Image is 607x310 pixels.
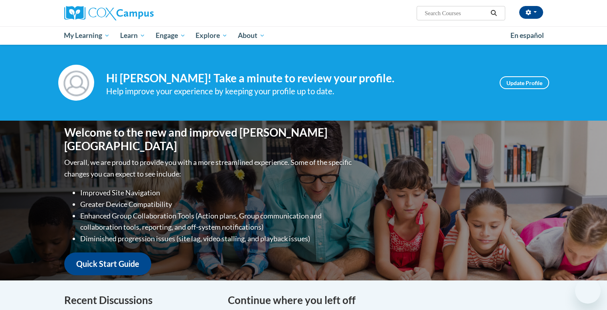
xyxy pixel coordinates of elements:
[64,6,216,20] a: Cox Campus
[58,65,94,101] img: Profile Image
[80,210,354,233] li: Enhanced Group Collaboration Tools (Action plans, Group communication and collaboration tools, re...
[424,8,488,18] input: Search Courses
[228,292,543,308] h4: Continue where you left off
[80,199,354,210] li: Greater Device Compatibility
[64,31,110,40] span: My Learning
[52,26,555,45] div: Main menu
[59,26,115,45] a: My Learning
[64,292,216,308] h4: Recent Discussions
[190,26,233,45] a: Explore
[64,252,151,275] a: Quick Start Guide
[64,126,354,153] h1: Welcome to the new and improved [PERSON_NAME][GEOGRAPHIC_DATA]
[233,26,270,45] a: About
[115,26,150,45] a: Learn
[120,31,145,40] span: Learn
[510,31,544,40] span: En español
[106,72,488,85] h4: Hi [PERSON_NAME]! Take a minute to review your profile.
[156,31,186,40] span: Engage
[500,76,549,89] a: Update Profile
[80,233,354,244] li: Diminished progression issues (site lag, video stalling, and playback issues)
[64,6,154,20] img: Cox Campus
[519,6,543,19] button: Account Settings
[196,31,227,40] span: Explore
[575,278,601,304] iframe: Button to launch messaging window
[106,85,488,98] div: Help improve your experience by keeping your profile up to date.
[488,8,500,18] button: Search
[505,27,549,44] a: En español
[64,157,354,180] p: Overall, we are proud to provide you with a more streamlined experience. Some of the specific cha...
[80,187,354,199] li: Improved Site Navigation
[150,26,191,45] a: Engage
[238,31,265,40] span: About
